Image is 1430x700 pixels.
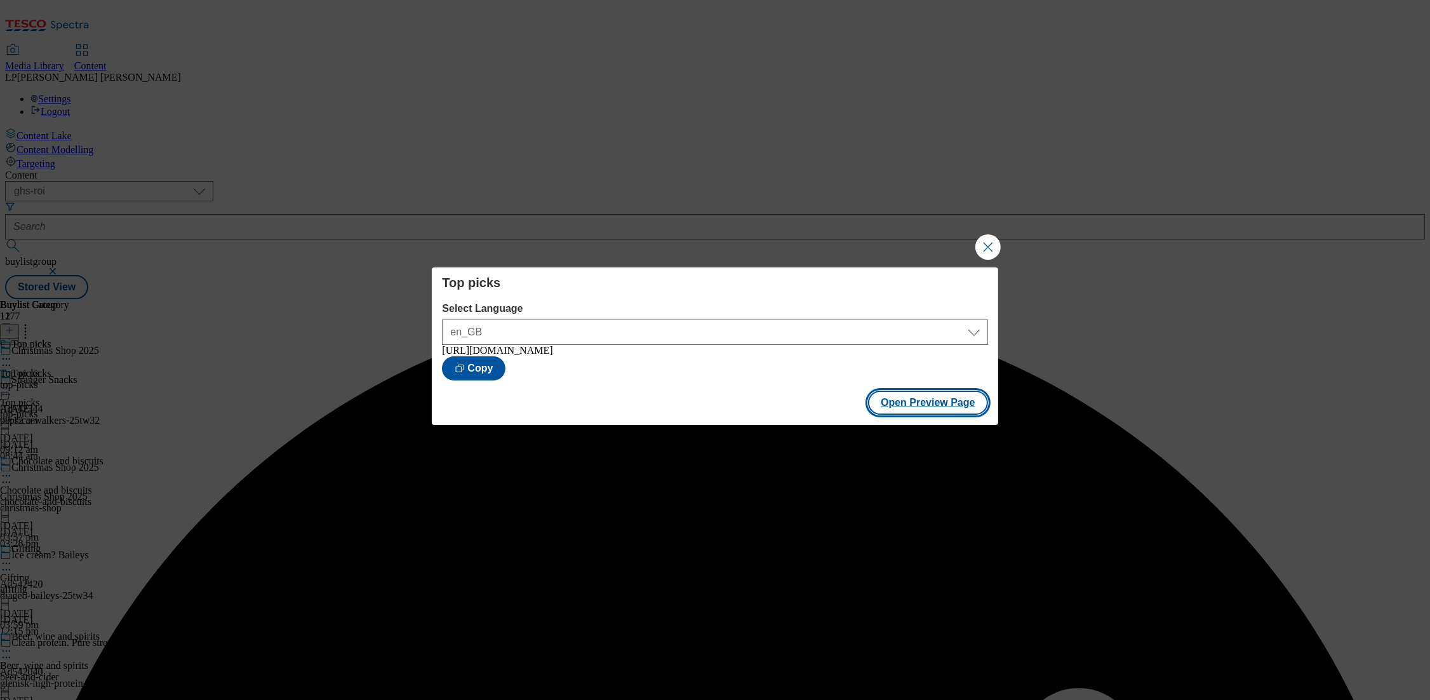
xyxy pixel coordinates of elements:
button: Open Preview Page [868,391,988,415]
div: Modal [432,267,998,425]
h4: Top picks [442,275,987,290]
div: [URL][DOMAIN_NAME] [442,345,987,356]
button: Copy [442,356,505,380]
button: Close Modal [975,234,1001,260]
label: Select Language [442,303,987,314]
